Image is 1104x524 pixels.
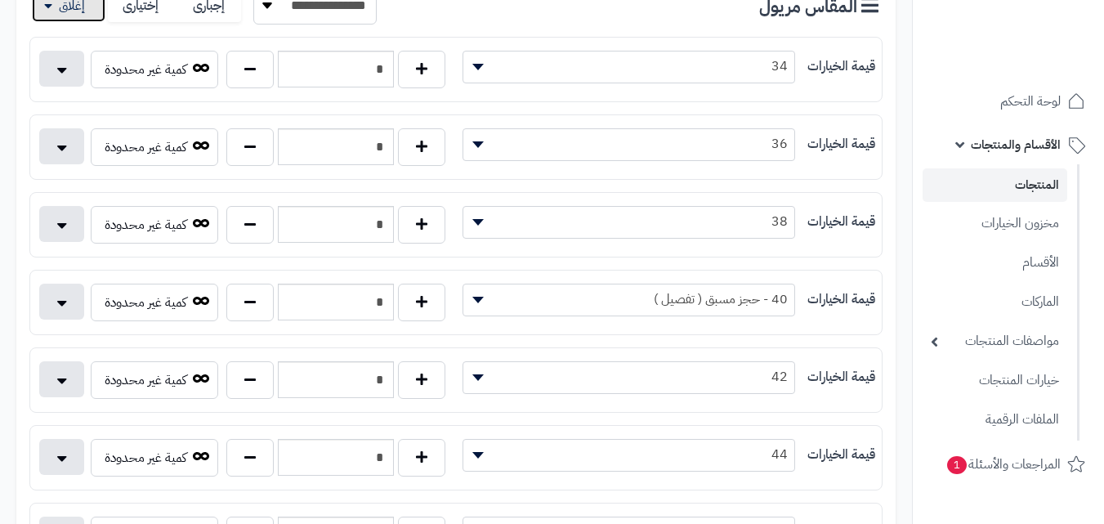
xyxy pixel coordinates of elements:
[923,168,1067,202] a: المنتجات
[947,456,967,474] span: 1
[923,445,1094,484] a: المراجعات والأسئلة1
[1000,90,1061,113] span: لوحة التحكم
[923,402,1067,437] a: الملفات الرقمية
[463,442,794,467] span: 44
[923,324,1067,359] a: مواصفات المنتجات
[463,365,794,389] span: 42
[463,209,794,234] span: 38
[923,206,1067,241] a: مخزون الخيارات
[945,453,1061,476] span: المراجعات والأسئلة
[463,132,794,156] span: 36
[971,133,1061,156] span: الأقسام والمنتجات
[463,287,794,311] span: 40 - حجز مسبق ( تفصيل )
[463,361,795,394] span: 42
[923,245,1067,280] a: الأقسام
[463,128,795,161] span: 36
[807,290,875,309] label: قيمة الخيارات
[463,439,795,472] span: 44
[463,51,795,83] span: 34
[463,206,795,239] span: 38
[807,213,875,231] label: قيمة الخيارات
[807,368,875,387] label: قيمة الخيارات
[923,82,1094,121] a: لوحة التحكم
[463,54,794,78] span: 34
[807,446,875,464] label: قيمة الخيارات
[807,135,875,154] label: قيمة الخيارات
[923,363,1067,398] a: خيارات المنتجات
[923,284,1067,320] a: الماركات
[807,57,875,76] label: قيمة الخيارات
[463,284,795,316] span: 40 - حجز مسبق ( تفصيل )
